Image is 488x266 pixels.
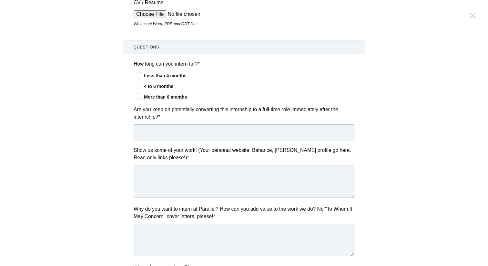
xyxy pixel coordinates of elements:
div: We accept Word, PDF, and ODT files [134,21,354,27]
label: How long can you intern for? [134,60,354,68]
div: 4 to 6 months [144,83,354,90]
label: Why do you want to intern at Parallel? How can you add value to the work we do? No "To Whom It Ma... [134,205,354,220]
label: Are you keen on potentially converting this internship to a full-time role immediately after the ... [134,106,354,121]
span: Questions [134,44,355,50]
div: Less than 4 months [144,72,354,79]
label: Show us some of your work! (Your personal website, Behance, [PERSON_NAME] profile go here. Read o... [134,146,354,162]
div: More than 6 months [144,94,354,101]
